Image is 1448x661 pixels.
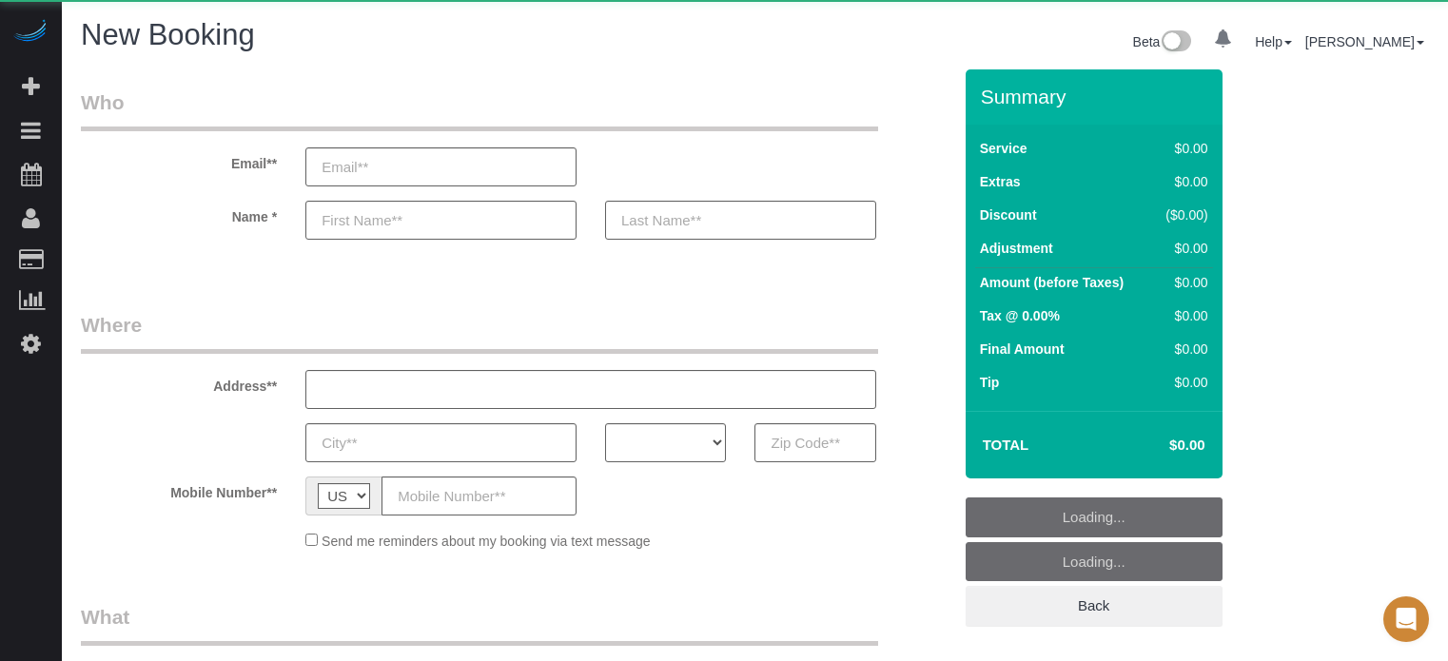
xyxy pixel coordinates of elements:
div: $0.00 [1158,239,1208,258]
div: $0.00 [1158,273,1208,292]
label: Service [980,139,1027,158]
label: Adjustment [980,239,1053,258]
img: New interface [1160,30,1191,55]
label: Mobile Number** [67,476,291,502]
label: Tax @ 0.00% [980,306,1060,325]
div: $0.00 [1158,306,1208,325]
label: Tip [980,373,1000,392]
h3: Summary [981,86,1213,107]
div: ($0.00) [1158,205,1208,224]
strong: Total [983,437,1029,453]
input: Zip Code** [754,423,875,462]
span: New Booking [81,18,255,51]
legend: Where [81,311,878,354]
a: Help [1255,34,1292,49]
input: Last Name** [605,201,876,240]
input: Mobile Number** [382,476,577,515]
div: $0.00 [1158,340,1208,359]
legend: What [81,603,878,646]
input: First Name** [305,201,577,240]
div: Open Intercom Messenger [1383,596,1429,642]
div: $0.00 [1158,139,1208,158]
h4: $0.00 [1112,437,1204,454]
label: Amount (before Taxes) [980,273,1124,292]
label: Final Amount [980,340,1065,359]
label: Name * [67,201,291,226]
label: Discount [980,205,1037,224]
a: [PERSON_NAME] [1305,34,1424,49]
img: Automaid Logo [11,19,49,46]
div: $0.00 [1158,373,1208,392]
span: Send me reminders about my booking via text message [322,534,651,549]
label: Extras [980,172,1021,191]
div: $0.00 [1158,172,1208,191]
legend: Who [81,88,878,131]
a: Beta [1133,34,1192,49]
a: Back [966,586,1223,626]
